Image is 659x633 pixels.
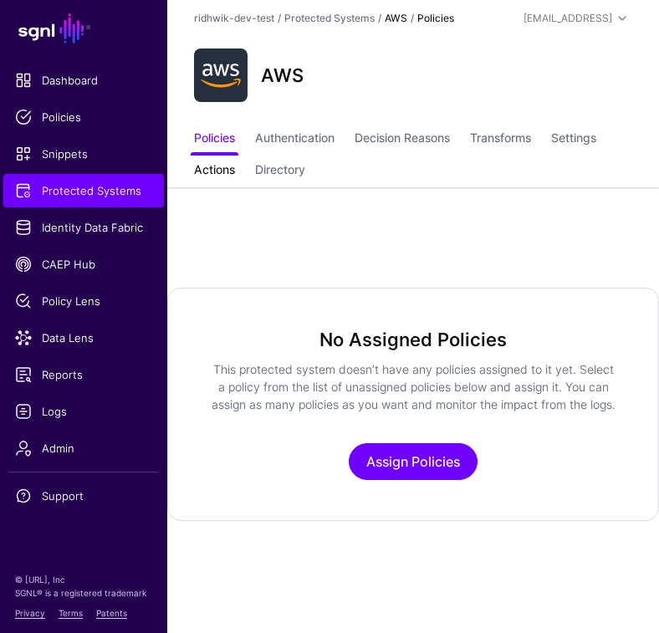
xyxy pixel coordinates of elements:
p: This protected system doesn’t have any policies assigned to it yet. Select a policy from the list... [208,360,618,413]
a: ridhwik-dev-test [194,12,274,24]
span: Policy Lens [15,293,152,309]
a: Policies [194,124,235,156]
div: / [407,11,417,26]
span: Dashboard [15,72,152,89]
span: CAEP Hub [15,256,152,273]
span: Snippets [15,145,152,162]
img: svg+xml;base64,PHN2ZyB3aWR0aD0iNjQiIGhlaWdodD0iNjQiIHZpZXdCb3g9IjAgMCA2NCA2NCIgZmlsbD0ibm9uZSIgeG... [194,48,248,102]
a: Privacy [15,608,45,618]
a: Policy Lens [3,284,164,318]
strong: Policies [417,12,454,24]
span: Support [15,488,152,504]
a: Reports [3,358,164,391]
a: Patents [96,608,127,618]
a: Authentication [255,124,335,156]
a: Protected Systems [284,12,375,24]
a: Admin [3,431,164,465]
a: Logs [3,395,164,428]
a: SGNL [10,10,157,47]
a: Transforms [470,124,531,156]
p: SGNL® is a registered trademark [15,586,152,600]
h2: AWS [261,64,304,86]
strong: AWS [385,12,407,24]
a: Actions [194,156,235,187]
a: Directory [255,156,305,187]
div: [EMAIL_ADDRESS] [524,11,612,26]
a: Data Lens [3,321,164,355]
span: Admin [15,440,152,457]
a: Terms [59,608,83,618]
span: Logs [15,403,152,420]
div: / [375,11,385,26]
p: © [URL], Inc [15,573,152,586]
span: Policies [15,109,152,125]
span: Identity Data Fabric [15,219,152,236]
a: Decision Reasons [355,124,450,156]
a: Snippets [3,137,164,171]
h3: No Assigned Policies [208,329,618,350]
a: Dashboard [3,64,164,97]
a: Protected Systems [3,174,164,207]
a: Policies [3,100,164,134]
a: Identity Data Fabric [3,211,164,244]
div: / [274,11,284,26]
a: Settings [551,124,596,156]
a: CAEP Hub [3,248,164,281]
a: Assign Policies [349,443,478,480]
span: Protected Systems [15,182,152,199]
span: Reports [15,366,152,383]
span: Data Lens [15,329,152,346]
